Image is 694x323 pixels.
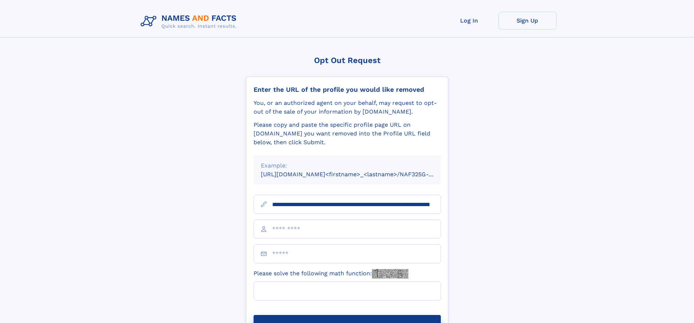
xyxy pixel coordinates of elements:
div: Please copy and paste the specific profile page URL on [DOMAIN_NAME] you want removed into the Pr... [254,121,441,147]
a: Sign Up [498,12,557,29]
div: Example: [261,161,434,170]
div: Enter the URL of the profile you would like removed [254,86,441,94]
div: Opt Out Request [246,56,448,65]
label: Please solve the following math function: [254,269,408,279]
img: Logo Names and Facts [138,12,243,31]
a: Log In [440,12,498,29]
div: You, or an authorized agent on your behalf, may request to opt-out of the sale of your informatio... [254,99,441,116]
small: [URL][DOMAIN_NAME]<firstname>_<lastname>/NAF325G-xxxxxxxx [261,171,455,178]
